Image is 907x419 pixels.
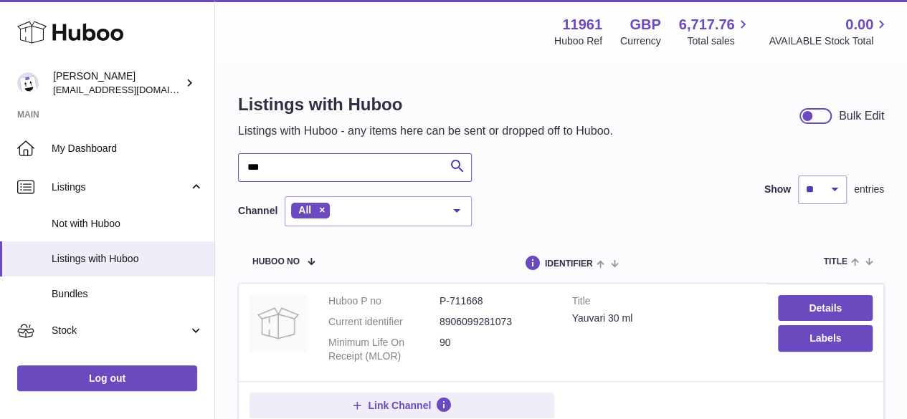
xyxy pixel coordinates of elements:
[328,315,440,329] dt: Current identifier
[52,324,189,337] span: Stock
[17,72,39,94] img: internalAdmin-11961@internal.huboo.com
[298,204,311,216] span: All
[52,142,204,155] span: My Dashboard
[238,93,613,116] h1: Listings with Huboo
[52,217,204,231] span: Not with Huboo
[368,399,431,412] span: Link Channel
[769,15,890,48] a: 0.00 AVAILABLE Stock Total
[572,294,757,312] strong: Title
[238,204,277,218] label: Channel
[562,15,602,34] strong: 11961
[679,15,735,34] span: 6,717.76
[679,15,751,48] a: 6,717.76 Total sales
[440,294,551,308] dd: P-711668
[252,257,300,266] span: Huboo no
[769,34,890,48] span: AVAILABLE Stock Total
[52,287,204,301] span: Bundles
[764,183,791,196] label: Show
[238,123,613,139] p: Listings with Huboo - any items here can be sent or dropped off to Huboo.
[572,312,757,325] div: Yauvari 30 ml
[328,294,440,308] dt: Huboo P no
[440,315,551,329] dd: 8906099281073
[687,34,751,48] span: Total sales
[53,69,182,97] div: [PERSON_NAME]
[620,34,661,48] div: Currency
[17,365,197,391] a: Log out
[52,180,189,194] span: Listings
[839,108,884,124] div: Bulk Edit
[554,34,602,48] div: Huboo Ref
[630,15,660,34] strong: GBP
[328,336,440,363] dt: Minimum Life On Receipt (MLOR)
[823,257,847,266] span: title
[440,336,551,363] dd: 90
[52,252,204,266] span: Listings with Huboo
[250,294,307,352] img: Yauvari 30 ml
[545,259,593,269] span: identifier
[250,392,554,418] button: Link Channel
[845,15,873,34] span: 0.00
[778,325,873,351] button: Labels
[854,183,884,196] span: entries
[778,295,873,321] a: Details
[53,84,211,95] span: [EMAIL_ADDRESS][DOMAIN_NAME]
